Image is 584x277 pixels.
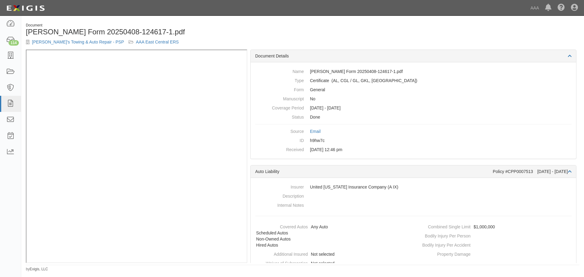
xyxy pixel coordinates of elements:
div: Auto Liability [255,168,493,175]
dt: Status [255,113,304,120]
dt: Received [255,145,304,153]
h1: [PERSON_NAME] Form 20250408-124617-1.pdf [26,28,298,36]
dt: Description [255,192,304,199]
div: Document [26,23,298,28]
dd: [PERSON_NAME] Form 20250408-124617-1.pdf [255,67,572,76]
dt: Additional Insured [253,250,308,257]
dd: Not selected [253,250,411,259]
dt: Combined Single Limit [416,222,471,230]
dt: Bodily Injury Per Person [416,231,471,239]
dt: Waiver of Subrogation [253,259,308,266]
dd: No [255,94,572,103]
dd: General [255,85,572,94]
dd: United [US_STATE] Insurance Company (A IX) [255,182,572,192]
small: by [26,267,48,272]
i: Help Center - Complianz [558,4,565,12]
dt: Bodily Injury Per Accident [416,241,471,248]
a: AAA [527,2,542,14]
dd: [DATE] 12:46 pm [255,145,572,154]
dt: Insurer [255,182,304,190]
a: [PERSON_NAME]'s Towing & Auto Repair - PSP [32,40,124,44]
dt: Form [255,85,304,93]
a: Exigis, LLC [30,267,48,271]
dt: Type [255,76,304,84]
dd: h9hw7c [255,136,572,145]
dt: Property Damage [416,250,471,257]
a: AAA East Central ERS [136,40,179,44]
dt: Source [255,127,304,134]
dd: [DATE] - [DATE] [255,103,572,113]
dt: ID [255,136,304,144]
dd: Not selected [253,259,411,268]
dt: Covered Autos [253,222,308,230]
dd: Any Auto, Scheduled Autos, Non-Owned Autos, Hired Autos [253,222,411,250]
dt: Coverage Period [255,103,304,111]
div: 114 [9,40,19,46]
dd: Done [255,113,572,122]
dt: Manuscript [255,94,304,102]
dd: Auto Liability Commercial General Liability / Garage Liability Garage Keepers Liability On-Hook [255,76,572,85]
a: Email [310,129,321,134]
img: logo-5460c22ac91f19d4615b14bd174203de0afe785f0fc80cf4dbbc73dc1793850b.png [5,3,47,14]
dt: Internal Notes [255,201,304,208]
dd: $1,000,000 [416,222,574,231]
dt: Name [255,67,304,74]
div: Document Details [251,50,576,62]
div: Policy #CPP0007513 [DATE] - [DATE] [493,168,572,175]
